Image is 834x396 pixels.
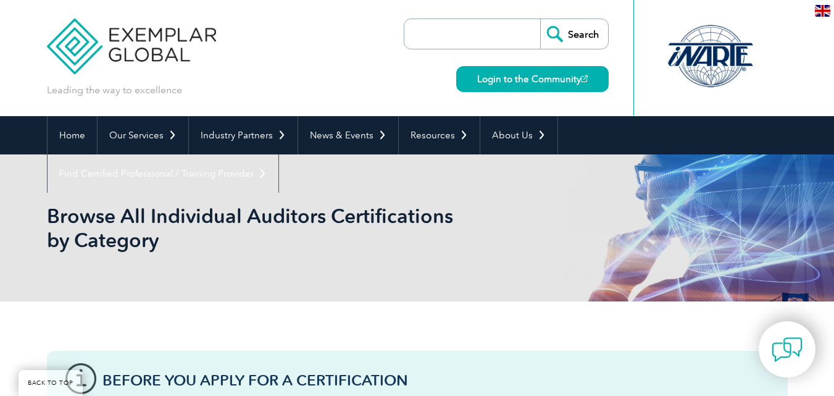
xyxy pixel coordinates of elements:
[102,373,769,388] h3: Before You Apply For a Certification
[48,154,278,193] a: Find Certified Professional / Training Provider
[47,83,182,97] p: Leading the way to excellence
[480,116,557,154] a: About Us
[772,334,803,365] img: contact-chat.png
[399,116,480,154] a: Resources
[540,19,608,49] input: Search
[456,66,609,92] a: Login to the Community
[47,204,521,252] h1: Browse All Individual Auditors Certifications by Category
[189,116,298,154] a: Industry Partners
[581,75,588,82] img: open_square.png
[19,370,83,396] a: BACK TO TOP
[98,116,188,154] a: Our Services
[298,116,398,154] a: News & Events
[815,5,830,17] img: en
[48,116,97,154] a: Home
